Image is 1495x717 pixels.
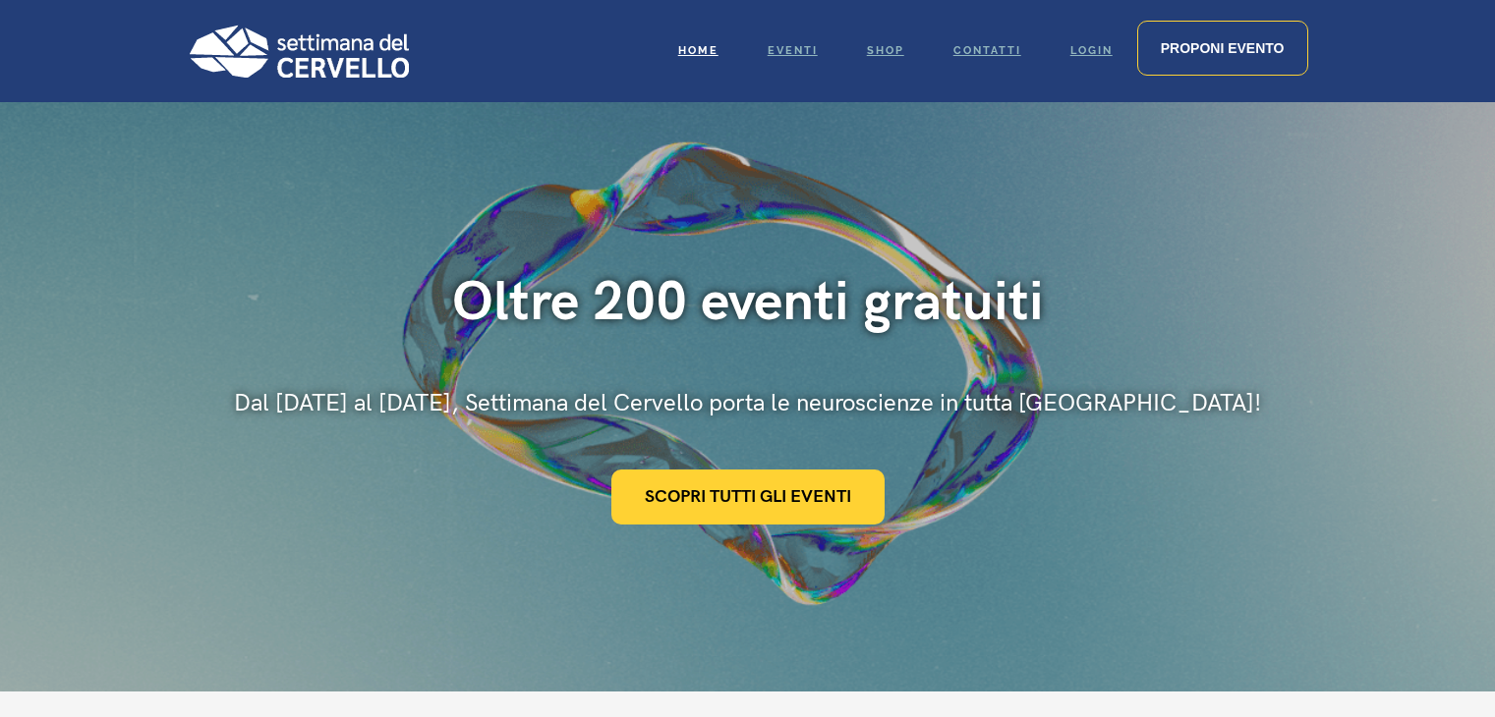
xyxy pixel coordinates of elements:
a: Scopri tutti gli eventi [611,469,885,524]
span: Eventi [768,44,818,57]
span: Login [1070,44,1113,57]
div: Oltre 200 eventi gratuiti [234,269,1261,337]
span: Home [678,44,719,57]
div: Dal [DATE] al [DATE], Settimana del Cervello porta le neuroscienze in tutta [GEOGRAPHIC_DATA]! [234,387,1261,420]
span: Shop [867,44,904,57]
a: Proponi evento [1137,21,1308,76]
span: Contatti [953,44,1021,57]
img: Logo [188,25,409,78]
span: Proponi evento [1161,40,1285,56]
